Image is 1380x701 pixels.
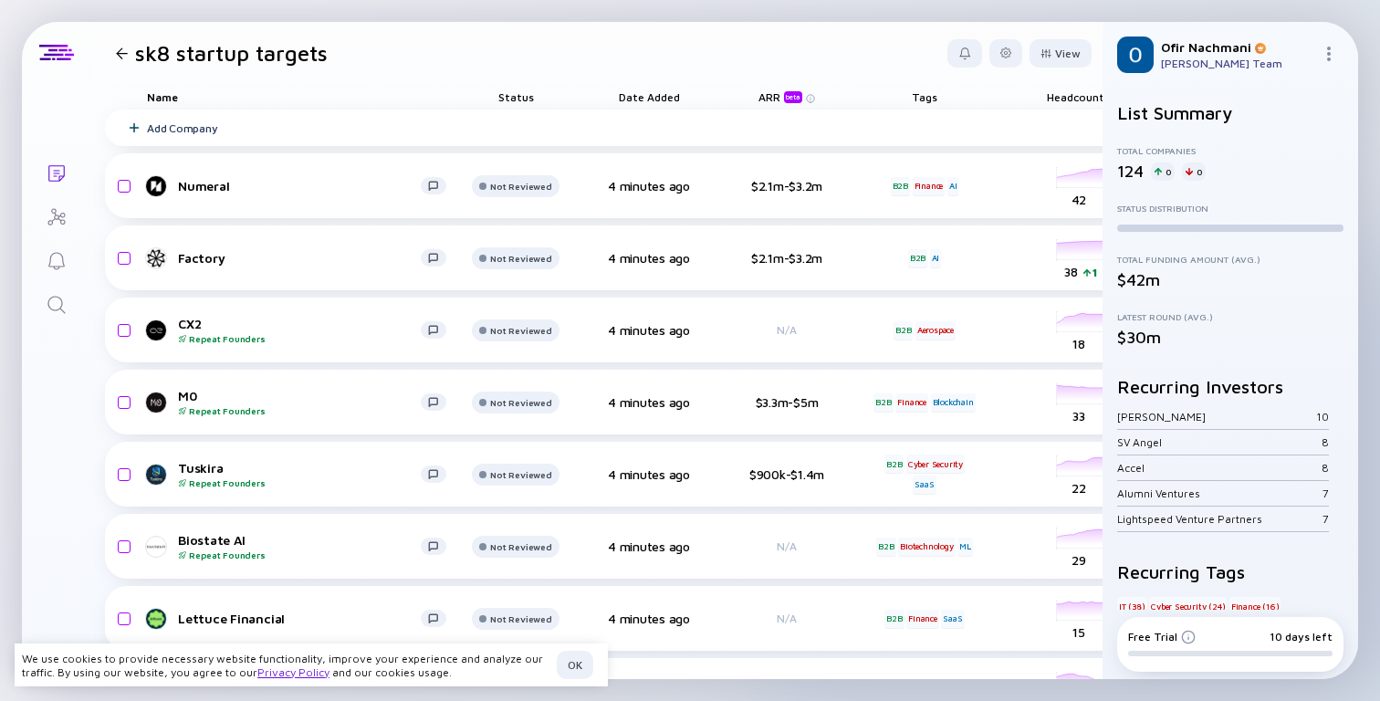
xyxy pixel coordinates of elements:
div: 10 [1316,410,1329,424]
a: Lettuce Financial [147,608,461,630]
div: Not Reviewed [490,397,551,408]
div: B2B [884,455,904,473]
div: Lightspeed Venture Partners [1117,512,1322,526]
div: Latest Round (Avg.) [1117,311,1343,322]
div: 4 minutes ago [598,322,700,338]
div: [PERSON_NAME] [1117,410,1316,424]
h2: List Summary [1117,102,1343,123]
div: 0 [1151,162,1175,181]
a: Search [22,281,90,325]
div: Not Reviewed [490,253,551,264]
div: B2B [876,538,895,556]
div: Not Reviewed [490,469,551,480]
div: Status Distribution [1117,203,1343,214]
h2: Recurring Investors [1117,376,1343,397]
div: [PERSON_NAME] Team [1161,57,1314,70]
div: Cyber Security [906,455,965,473]
a: Investor Map [22,194,90,237]
div: Alumni Ventures [1117,487,1322,500]
div: Repeat Founders [178,333,421,344]
div: Factory [178,250,421,266]
div: 7 [1322,487,1329,500]
div: Repeat Founders [178,477,421,488]
div: B2B [891,177,910,195]
a: M0Repeat Founders [147,388,461,416]
button: View [1030,39,1092,68]
div: Accel [1117,461,1322,475]
div: Finance [895,393,928,412]
div: We use cookies to provide necessary website functionality, improve your experience and analyze ou... [22,652,549,679]
div: CX2 [178,316,421,344]
div: AI [947,177,959,195]
div: 4 minutes ago [598,466,700,482]
div: IT (38) [1117,597,1147,615]
a: Reminders [22,237,90,281]
div: N/A [727,323,846,337]
a: Factory [147,247,461,269]
img: Menu [1322,47,1336,61]
div: Finance [913,177,946,195]
div: 4 minutes ago [598,394,700,410]
div: 7 [1322,512,1329,526]
div: $3.3m-$5m [727,394,846,410]
div: Total Companies [1117,145,1343,156]
div: Tuskira [178,460,421,488]
div: 8 [1322,435,1329,449]
div: Lettuce Financial [178,611,421,626]
div: Aerospace [915,321,956,340]
div: Tags [873,84,976,110]
span: Headcount [1047,90,1104,104]
div: Total Funding Amount (Avg.) [1117,254,1343,265]
div: N/A [727,612,846,625]
div: SaaS [941,610,964,628]
div: Biotechnology [898,538,955,556]
div: Ofir Nachmani [1161,39,1314,55]
div: $30m [1117,328,1343,347]
div: $42m [1117,270,1343,289]
div: Numeral [178,178,421,194]
button: OK [557,651,593,679]
div: Finance [906,610,939,628]
a: Numeral [147,175,461,197]
div: B2B [873,393,893,412]
div: Cyber Security (24) [1149,597,1227,615]
div: Not Reviewed [490,541,551,552]
a: Privacy Policy [257,665,329,679]
div: 124 [1117,162,1144,181]
div: N/A [727,539,846,553]
div: 4 minutes ago [598,250,700,266]
div: $2.1m-$3.2m [727,178,846,194]
h1: sk8 startup targets [135,40,328,66]
a: CX2Repeat Founders [147,316,461,344]
div: 10 days left [1270,630,1333,643]
div: Date Added [598,84,700,110]
a: Lists [22,150,90,194]
div: Not Reviewed [490,325,551,336]
div: Not Reviewed [490,181,551,192]
div: SaaS [913,476,936,494]
div: AI [930,249,942,267]
div: SV Angel [1117,435,1322,449]
div: Name [132,84,461,110]
div: ML [957,538,973,556]
div: Blockchain [931,393,976,412]
div: Repeat Founders [178,405,421,416]
div: 8 [1322,461,1329,475]
div: 4 minutes ago [598,611,700,626]
img: Ofir Profile Picture [1117,37,1154,73]
div: B2B [908,249,927,267]
div: Free Trial [1128,630,1196,643]
a: Biostate AIRepeat Founders [147,532,461,560]
div: ARR [758,90,806,103]
div: $2.1m-$3.2m [727,250,846,266]
div: Not Reviewed [490,613,551,624]
div: 4 minutes ago [598,539,700,554]
div: B2B [884,610,904,628]
div: 0 [1182,162,1206,181]
h2: Recurring Tags [1117,561,1343,582]
div: Repeat Founders [178,549,421,560]
div: Finance (16) [1229,597,1281,615]
span: Status [498,90,534,104]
